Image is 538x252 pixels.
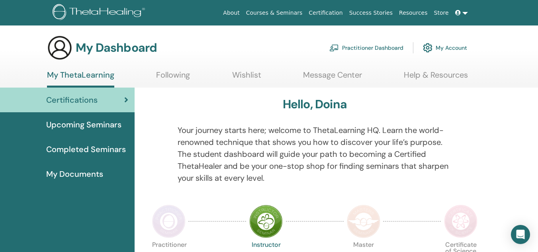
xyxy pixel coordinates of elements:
[444,205,477,238] img: Certificate of Science
[511,225,530,244] div: Open Intercom Messenger
[46,119,121,131] span: Upcoming Seminars
[404,70,468,86] a: Help & Resources
[329,44,339,51] img: chalkboard-teacher.svg
[47,70,114,88] a: My ThetaLearning
[152,205,186,238] img: Practitioner
[249,205,283,238] img: Instructor
[47,35,72,61] img: generic-user-icon.jpg
[346,6,396,20] a: Success Stories
[156,70,190,86] a: Following
[178,124,452,184] p: Your journey starts here; welcome to ThetaLearning HQ. Learn the world-renowned technique that sh...
[431,6,452,20] a: Store
[305,6,346,20] a: Certification
[243,6,306,20] a: Courses & Seminars
[46,168,103,180] span: My Documents
[46,94,98,106] span: Certifications
[53,4,148,22] img: logo.png
[283,97,347,111] h3: Hello, Doina
[76,41,157,55] h3: My Dashboard
[46,143,126,155] span: Completed Seminars
[303,70,362,86] a: Message Center
[396,6,431,20] a: Resources
[423,39,467,57] a: My Account
[329,39,403,57] a: Practitioner Dashboard
[220,6,243,20] a: About
[232,70,261,86] a: Wishlist
[423,41,432,55] img: cog.svg
[347,205,380,238] img: Master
